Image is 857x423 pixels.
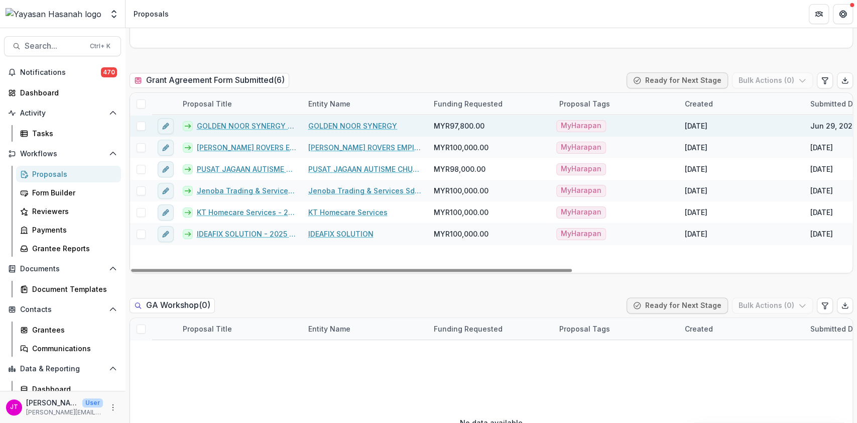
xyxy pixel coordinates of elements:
[158,226,174,242] button: edit
[16,240,121,257] a: Grantee Reports
[4,361,121,377] button: Open Data & Reporting
[4,261,121,277] button: Open Documents
[26,397,78,408] p: [PERSON_NAME]
[428,98,509,109] div: Funding Requested
[20,265,105,273] span: Documents
[4,146,121,162] button: Open Workflows
[158,140,174,156] button: edit
[4,301,121,318] button: Open Contacts
[158,161,174,177] button: edit
[553,93,679,115] div: Proposal Tags
[101,67,117,77] span: 470
[837,297,853,313] button: Export table data
[20,365,105,373] span: Data & Reporting
[553,318,679,340] div: Proposal Tags
[177,93,302,115] div: Proposal Title
[107,4,121,24] button: Open entity switcher
[32,225,113,235] div: Payments
[4,64,121,80] button: Notifications470
[308,185,422,196] a: Jenoba Trading & Services Sdn Bhd
[197,121,296,131] a: GOLDEN NOOR SYNERGY - 2025 - HSEF2025 - [GEOGRAPHIC_DATA]
[833,4,853,24] button: Get Help
[130,7,173,21] nav: breadcrumb
[732,72,813,88] button: Bulk Actions (0)
[679,93,804,115] div: Created
[16,222,121,238] a: Payments
[32,187,113,198] div: Form Builder
[810,229,833,239] div: [DATE]
[308,229,374,239] a: IDEAFIX SOLUTION
[810,121,856,131] div: Jun 29, 2025
[16,322,121,338] a: Grantees
[308,207,388,218] a: KT Homecare Services
[32,169,113,179] div: Proposals
[158,204,174,221] button: edit
[6,8,101,20] img: Yayasan Hasanah logo
[16,125,121,142] a: Tasks
[197,207,296,218] a: KT Homecare Services - 2025 - HSEF2025 - [GEOGRAPHIC_DATA]
[197,229,296,239] a: IDEAFIX SOLUTION - 2025 - HSEF2025 - MyHarapan
[302,318,428,340] div: Entity Name
[810,207,833,218] div: [DATE]
[25,41,84,51] span: Search...
[10,404,18,410] div: Josselyn Tan
[627,297,728,313] button: Ready for Next Stage
[553,98,616,109] div: Proposal Tags
[308,164,422,174] a: PUSAT JAGAAN AUTISME CHUKAI
[20,150,105,158] span: Workflows
[16,281,121,297] a: Document Templates
[20,68,101,77] span: Notifications
[82,398,103,407] p: User
[197,185,296,196] a: Jenoba Trading & Services Sdn Bhd - 2025 - HSEF2025 - myHarapan
[134,9,169,19] div: Proposals
[20,87,113,98] div: Dashboard
[685,229,707,239] div: [DATE]
[428,93,553,115] div: Funding Requested
[685,142,707,153] div: [DATE]
[553,324,616,334] div: Proposal Tags
[434,185,488,196] span: MYR100,000.00
[20,109,105,118] span: Activity
[627,72,728,88] button: Ready for Next Stage
[685,207,707,218] div: [DATE]
[16,340,121,357] a: Communications
[809,4,829,24] button: Partners
[428,318,553,340] div: Funding Requested
[32,325,113,335] div: Grantees
[20,305,105,314] span: Contacts
[4,105,121,121] button: Open Activity
[308,142,422,153] a: [PERSON_NAME] ROVERS EMPIRE
[197,164,296,174] a: PUSAT JAGAAN AUTISME CHUKAI - 2025 - HSEF2025 - [GEOGRAPHIC_DATA]
[810,185,833,196] div: [DATE]
[817,72,833,88] button: Edit table settings
[679,324,719,334] div: Created
[197,142,296,153] a: [PERSON_NAME] ROVERS EMPIRE - 2025 - HSEF2025 - myHarapan
[685,164,707,174] div: [DATE]
[4,84,121,101] a: Dashboard
[158,118,174,134] button: edit
[130,298,215,312] h2: GA Workshop ( 0 )
[302,98,356,109] div: Entity Name
[130,73,289,87] h2: Grant Agreement Form Submitted ( 6 )
[16,381,121,397] a: Dashboard
[177,318,302,340] div: Proposal Title
[4,36,121,56] button: Search...
[177,324,238,334] div: Proposal Title
[679,318,804,340] div: Created
[434,142,488,153] span: MYR100,000.00
[810,142,833,153] div: [DATE]
[434,207,488,218] span: MYR100,000.00
[16,166,121,182] a: Proposals
[837,72,853,88] button: Export table data
[302,93,428,115] div: Entity Name
[32,128,113,139] div: Tasks
[810,164,833,174] div: [DATE]
[107,401,119,413] button: More
[32,343,113,354] div: Communications
[26,408,103,417] p: [PERSON_NAME][EMAIL_ADDRESS][DOMAIN_NAME]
